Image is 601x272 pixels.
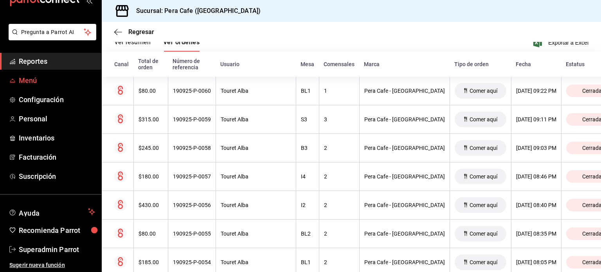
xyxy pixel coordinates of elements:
[139,116,163,122] div: $315.00
[301,173,314,180] div: I4
[466,202,500,208] span: Comer aquí
[324,173,354,180] div: 2
[364,259,445,265] div: Pera Cafe - [GEOGRAPHIC_DATA]
[324,202,354,208] div: 2
[221,231,291,237] div: Touret Alba
[324,231,354,237] div: 2
[128,28,154,36] span: Regresar
[139,173,163,180] div: $180.00
[324,116,354,122] div: 3
[9,261,95,269] span: Sugerir nueva función
[114,38,200,52] div: navigation tabs
[138,58,163,70] div: Total de orden
[5,34,96,42] a: Pregunta a Parrot AI
[364,202,445,208] div: Pera Cafe - [GEOGRAPHIC_DATA]
[516,202,556,208] div: [DATE] 08:40 PM
[516,231,556,237] div: [DATE] 08:35 PM
[139,145,163,151] div: $245.00
[9,24,96,40] button: Pregunta a Parrot AI
[454,61,506,67] div: Tipo de orden
[516,61,556,67] div: Fecha
[301,231,314,237] div: BL2
[466,173,500,180] span: Comer aquí
[466,116,500,122] span: Comer aquí
[114,38,151,52] button: Ver resumen
[324,61,354,67] div: Comensales
[221,116,291,122] div: Touret Alba
[301,88,314,94] div: BL1
[221,259,291,265] div: Touret Alba
[324,88,354,94] div: 1
[220,61,291,67] div: Usuario
[130,6,261,16] h3: Sucursal: Pera Cafe ([GEOGRAPHIC_DATA])
[466,259,500,265] span: Comer aquí
[221,88,291,94] div: Touret Alba
[114,28,154,36] button: Regresar
[516,145,556,151] div: [DATE] 09:03 PM
[364,145,445,151] div: Pera Cafe - [GEOGRAPHIC_DATA]
[19,113,95,124] span: Personal
[301,145,314,151] div: B3
[19,133,95,143] span: Inventarios
[324,145,354,151] div: 2
[19,244,95,255] span: Superadmin Parrot
[516,259,556,265] div: [DATE] 08:05 PM
[516,173,556,180] div: [DATE] 08:46 PM
[466,145,500,151] span: Comer aquí
[364,173,445,180] div: Pera Cafe - [GEOGRAPHIC_DATA]
[19,94,95,105] span: Configuración
[139,259,163,265] div: $185.00
[173,88,211,94] div: 190925-P-0060
[221,145,291,151] div: Touret Alba
[466,88,500,94] span: Comer aquí
[516,88,556,94] div: [DATE] 09:22 PM
[221,173,291,180] div: Touret Alba
[364,116,445,122] div: Pera Cafe - [GEOGRAPHIC_DATA]
[173,259,211,265] div: 190925-P-0054
[173,145,211,151] div: 190925-P-0058
[300,61,314,67] div: Mesa
[114,61,129,67] div: Canal
[139,202,163,208] div: $430.00
[173,116,211,122] div: 190925-P-0059
[221,202,291,208] div: Touret Alba
[364,88,445,94] div: Pera Cafe - [GEOGRAPHIC_DATA]
[466,231,500,237] span: Comer aquí
[139,88,163,94] div: $80.00
[19,56,95,67] span: Reportes
[301,259,314,265] div: BL1
[139,231,163,237] div: $80.00
[19,207,85,216] span: Ayuda
[364,61,445,67] div: Marca
[19,225,95,236] span: Recomienda Parrot
[173,58,211,70] div: Número de referencia
[163,38,200,52] button: Ver órdenes
[516,116,556,122] div: [DATE] 09:11 PM
[21,28,84,36] span: Pregunta a Parrot AI
[173,173,211,180] div: 190925-P-0057
[173,231,211,237] div: 190925-P-0055
[301,202,314,208] div: I2
[19,75,95,86] span: Menú
[19,152,95,162] span: Facturación
[535,38,588,47] button: Exportar a Excel
[324,259,354,265] div: 2
[364,231,445,237] div: Pera Cafe - [GEOGRAPHIC_DATA]
[173,202,211,208] div: 190925-P-0056
[19,171,95,182] span: Suscripción
[301,116,314,122] div: S3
